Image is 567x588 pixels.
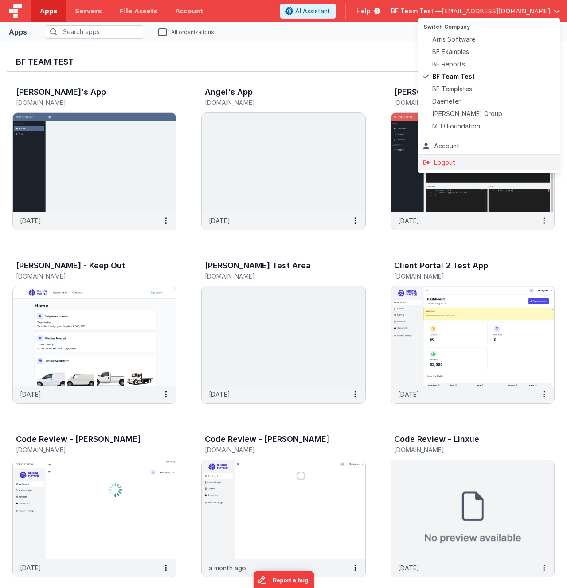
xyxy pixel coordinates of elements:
[432,122,480,131] span: MLD Foundation
[423,158,555,167] div: Logout
[432,35,475,44] span: Arris Software
[432,97,461,106] span: Daemeter
[423,24,555,30] h5: Switch Company
[432,85,472,93] span: BF Templates
[432,47,469,56] span: BF Examples
[432,60,465,69] span: BF Reports
[423,142,555,151] div: Account
[432,72,475,81] span: BF Team Test
[432,109,502,118] span: [PERSON_NAME] Group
